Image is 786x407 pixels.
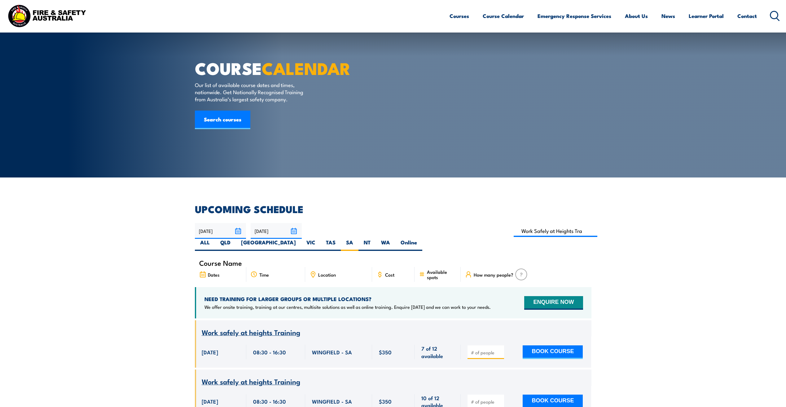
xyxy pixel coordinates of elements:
[204,295,491,302] h4: NEED TRAINING FOR LARGER GROUPS OR MULTIPLE LOCATIONS?
[514,225,598,237] input: Search Course
[202,398,218,405] span: [DATE]
[395,239,422,251] label: Online
[202,376,300,387] span: Work safely at heights Training
[538,8,611,24] a: Emergency Response Services
[208,272,220,277] span: Dates
[427,269,456,280] span: Available spots
[195,111,250,129] a: Search courses
[195,61,348,75] h1: COURSE
[195,223,246,239] input: From date
[474,272,513,277] span: How many people?
[202,327,300,337] span: Work safely at heights Training
[251,223,302,239] input: To date
[737,8,757,24] a: Contact
[202,348,218,356] span: [DATE]
[312,348,352,356] span: WINGFIELD - SA
[483,8,524,24] a: Course Calendar
[379,348,392,356] span: $350
[321,239,341,251] label: TAS
[195,204,591,213] h2: UPCOMING SCHEDULE
[625,8,648,24] a: About Us
[204,304,491,310] p: We offer onsite training, training at our centres, multisite solutions as well as online training...
[202,378,300,386] a: Work safely at heights Training
[259,272,269,277] span: Time
[471,399,502,405] input: # of people
[202,329,300,336] a: Work safely at heights Training
[253,348,286,356] span: 08:30 - 16:30
[312,398,352,405] span: WINGFIELD - SA
[379,398,392,405] span: $350
[689,8,724,24] a: Learner Portal
[358,239,376,251] label: NT
[195,239,215,251] label: ALL
[236,239,301,251] label: [GEOGRAPHIC_DATA]
[215,239,236,251] label: QLD
[262,55,351,81] strong: CALENDAR
[385,272,394,277] span: Cost
[524,296,583,310] button: ENQUIRE NOW
[253,398,286,405] span: 08:30 - 16:30
[376,239,395,251] label: WA
[471,349,502,356] input: # of people
[421,345,454,359] span: 7 of 12 available
[199,260,242,265] span: Course Name
[523,345,583,359] button: BOOK COURSE
[318,272,336,277] span: Location
[195,81,308,103] p: Our list of available course dates and times, nationwide. Get Nationally Recognised Training from...
[450,8,469,24] a: Courses
[301,239,321,251] label: VIC
[661,8,675,24] a: News
[341,239,358,251] label: SA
